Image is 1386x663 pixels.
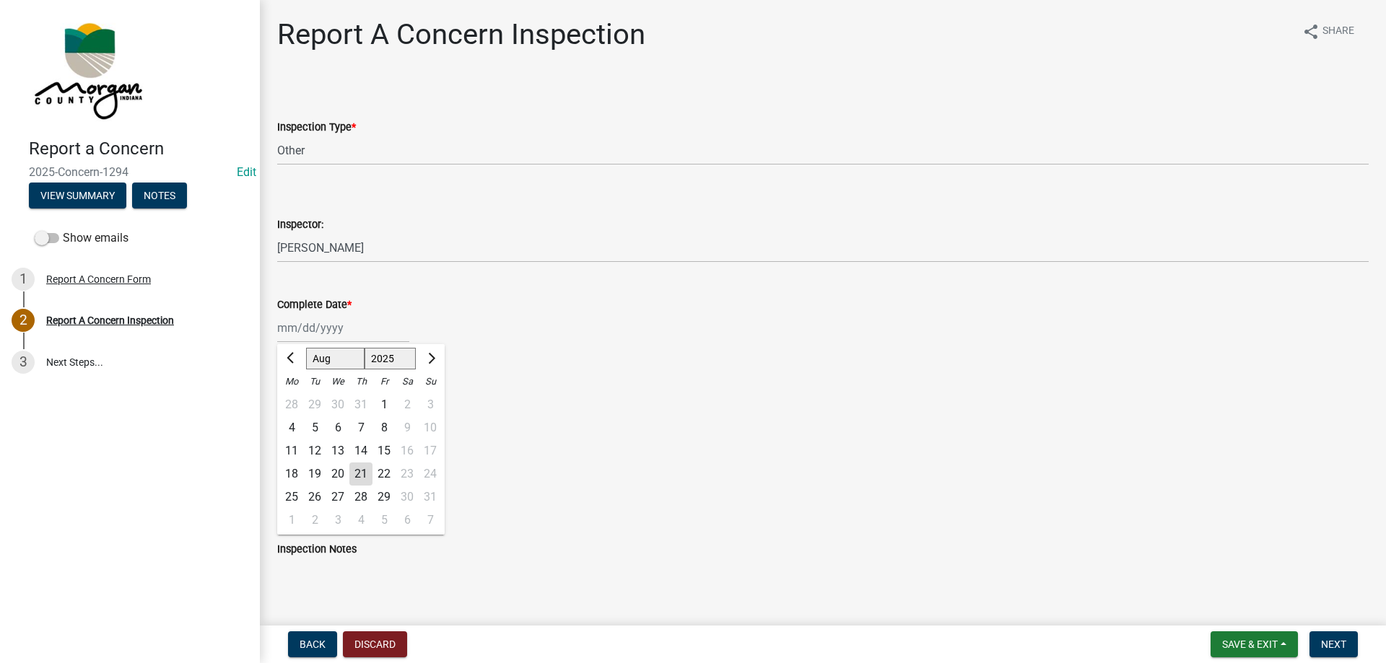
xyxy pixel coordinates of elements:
[303,439,326,462] div: 12
[303,486,326,509] div: 26
[365,348,417,369] select: Select year
[1211,631,1298,657] button: Save & Exit
[277,123,356,133] label: Inspection Type
[280,509,303,532] div: Monday, September 1, 2025
[132,190,187,202] wm-modal-confirm: Notes
[29,139,248,159] h4: Report a Concern
[396,370,419,393] div: Sa
[280,462,303,486] div: 18
[1322,23,1354,40] span: Share
[372,393,396,416] div: 1
[326,416,349,439] div: 6
[280,486,303,509] div: 25
[343,631,407,657] button: Discard
[349,509,372,532] div: 4
[280,393,303,416] div: 28
[12,309,35,332] div: 2
[372,439,396,462] div: 15
[372,439,396,462] div: Friday, August 15, 2025
[349,509,372,532] div: Thursday, September 4, 2025
[349,486,372,509] div: 28
[277,313,409,343] input: mm/dd/yyyy
[349,439,372,462] div: 14
[29,190,126,202] wm-modal-confirm: Summary
[46,315,174,325] div: Report A Concern Inspection
[12,351,35,374] div: 3
[283,347,300,370] button: Previous month
[303,486,326,509] div: Tuesday, August 26, 2025
[349,393,372,416] div: 31
[349,439,372,462] div: Thursday, August 14, 2025
[280,416,303,439] div: Monday, August 4, 2025
[132,183,187,208] button: Notes
[303,370,326,393] div: Tu
[422,347,439,370] button: Next month
[303,462,326,486] div: Tuesday, August 19, 2025
[326,439,349,462] div: Wednesday, August 13, 2025
[1309,631,1358,657] button: Next
[372,509,396,532] div: Friday, September 5, 2025
[303,462,326,486] div: 19
[29,183,126,208] button: View Summary
[303,439,326,462] div: Tuesday, August 12, 2025
[372,416,396,439] div: 8
[1302,23,1320,40] i: share
[303,416,326,439] div: 5
[280,462,303,486] div: Monday, August 18, 2025
[280,509,303,532] div: 1
[326,509,349,532] div: Wednesday, September 3, 2025
[326,416,349,439] div: Wednesday, August 6, 2025
[372,486,396,509] div: 29
[303,393,326,416] div: Tuesday, July 29, 2025
[326,393,349,416] div: Wednesday, July 30, 2025
[280,439,303,462] div: 11
[29,15,145,123] img: Morgan County, Indiana
[35,229,128,247] label: Show emails
[372,393,396,416] div: Friday, August 1, 2025
[326,462,349,486] div: Wednesday, August 20, 2025
[29,165,231,179] span: 2025-Concern-1294
[1222,638,1278,650] span: Save & Exit
[326,462,349,486] div: 20
[372,462,396,486] div: 22
[372,370,396,393] div: Fr
[280,370,303,393] div: Mo
[349,486,372,509] div: Thursday, August 28, 2025
[349,370,372,393] div: Th
[237,165,256,179] a: Edit
[300,638,326,650] span: Back
[326,486,349,509] div: Wednesday, August 27, 2025
[349,393,372,416] div: Thursday, July 31, 2025
[237,165,256,179] wm-modal-confirm: Edit Application Number
[326,370,349,393] div: We
[277,220,323,230] label: Inspector:
[277,300,352,310] label: Complete Date
[1291,17,1366,45] button: shareShare
[349,416,372,439] div: 7
[303,509,326,532] div: Tuesday, September 2, 2025
[12,268,35,291] div: 1
[326,439,349,462] div: 13
[1321,638,1346,650] span: Next
[280,439,303,462] div: Monday, August 11, 2025
[326,486,349,509] div: 27
[349,462,372,486] div: Thursday, August 21, 2025
[372,509,396,532] div: 5
[326,509,349,532] div: 3
[372,486,396,509] div: Friday, August 29, 2025
[303,509,326,532] div: 2
[303,416,326,439] div: Tuesday, August 5, 2025
[280,486,303,509] div: Monday, August 25, 2025
[280,393,303,416] div: Monday, July 28, 2025
[46,274,151,284] div: Report A Concern Form
[277,17,645,52] h1: Report A Concern Inspection
[306,348,365,369] select: Select month
[303,393,326,416] div: 29
[419,370,442,393] div: Su
[288,631,337,657] button: Back
[326,393,349,416] div: 30
[277,545,357,555] label: Inspection Notes
[349,462,372,486] div: 21
[349,416,372,439] div: Thursday, August 7, 2025
[372,416,396,439] div: Friday, August 8, 2025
